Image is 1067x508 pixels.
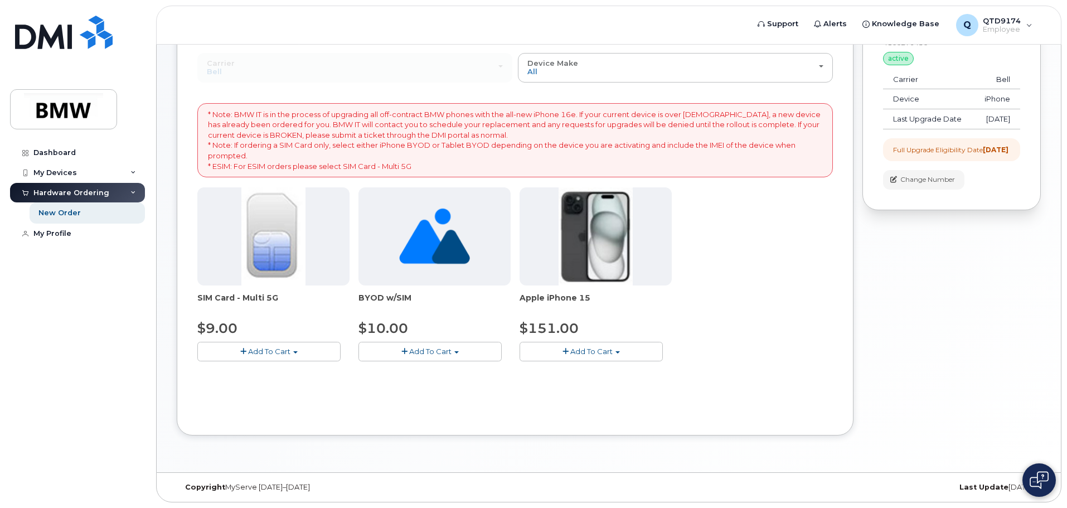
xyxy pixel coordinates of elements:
[520,320,579,336] span: $151.00
[959,483,1008,491] strong: Last Update
[823,18,847,30] span: Alerts
[893,145,1008,154] div: Full Upgrade Eligibility Date
[248,347,290,356] span: Add To Cart
[197,342,341,361] button: Add To Cart
[358,342,502,361] button: Add To Cart
[883,170,964,190] button: Change Number
[559,187,633,286] img: iphone15.jpg
[358,292,511,315] div: BYOD w/SIM
[753,483,1041,492] div: [DATE]
[197,292,350,315] div: SIM Card - Multi 5G
[197,320,237,336] span: $9.00
[358,320,408,336] span: $10.00
[241,187,305,286] img: 00D627D4-43E9-49B7-A367-2C99342E128C.jpg
[570,347,613,356] span: Add To Cart
[527,67,537,76] span: All
[855,13,947,35] a: Knowledge Base
[983,25,1021,34] span: Employee
[973,89,1020,109] td: iPhone
[527,59,578,67] span: Device Make
[409,347,452,356] span: Add To Cart
[518,53,833,82] button: Device Make All
[883,70,973,90] td: Carrier
[883,52,914,65] div: active
[177,483,465,492] div: MyServe [DATE]–[DATE]
[806,13,855,35] a: Alerts
[1030,471,1049,489] img: Open chat
[883,109,973,129] td: Last Upgrade Date
[520,292,672,315] div: Apple iPhone 15
[973,70,1020,90] td: Bell
[520,342,663,361] button: Add To Cart
[963,18,971,32] span: Q
[973,109,1020,129] td: [DATE]
[399,187,470,286] img: no_image_found-2caef05468ed5679b831cfe6fc140e25e0c280774317ffc20a367ab7fd17291e.png
[872,18,939,30] span: Knowledge Base
[185,483,225,491] strong: Copyright
[883,89,973,109] td: Device
[750,13,806,35] a: Support
[900,175,955,185] span: Change Number
[208,109,822,171] p: * Note: BMW IT is in the process of upgrading all off-contract BMW phones with the all-new iPhone...
[983,16,1021,25] span: QTD9174
[948,14,1040,36] div: QTD9174
[983,146,1008,154] strong: [DATE]
[767,18,798,30] span: Support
